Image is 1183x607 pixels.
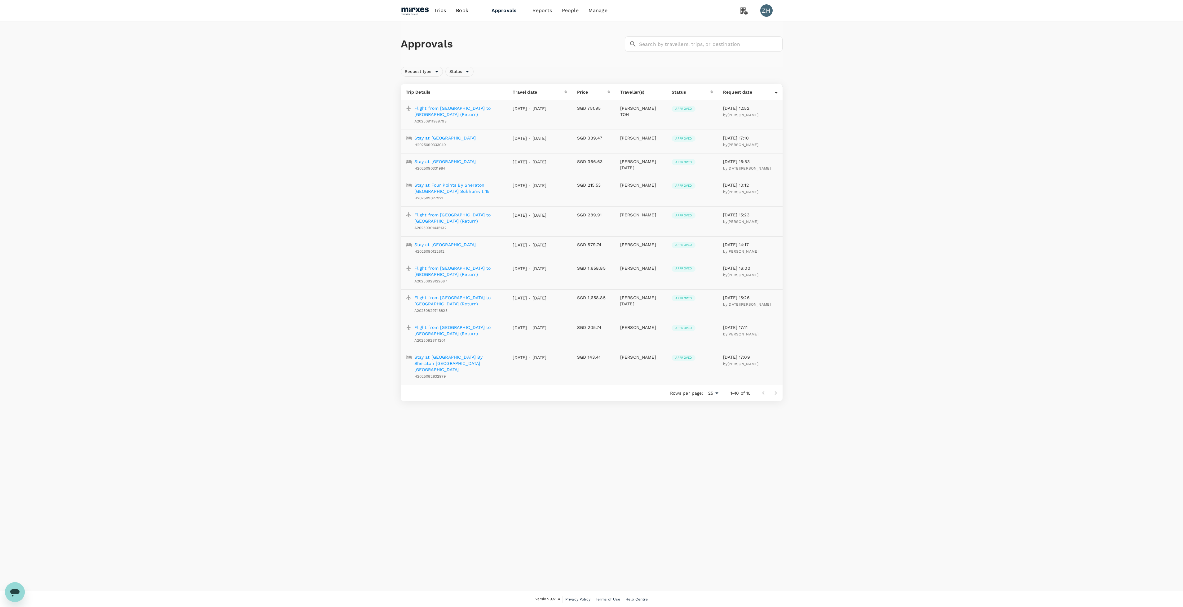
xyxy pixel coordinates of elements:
[639,36,783,52] input: Search by travellers, trips, or destination
[672,326,695,330] span: Approved
[706,389,721,398] div: 25
[723,113,758,117] span: by
[723,241,778,248] p: [DATE] 14:17
[727,302,771,307] span: [DATE][PERSON_NAME]
[577,212,610,218] p: SGD 289.91
[723,332,758,336] span: by
[723,182,778,188] p: [DATE] 10:12
[577,105,610,111] p: SGD 751.95
[620,265,662,271] p: [PERSON_NAME]
[513,89,564,95] div: Travel date
[532,7,552,14] span: Reports
[620,135,662,141] p: [PERSON_NAME]
[723,219,758,224] span: by
[562,7,579,14] span: People
[731,390,751,396] p: 1–10 of 10
[414,166,445,171] span: H2025090331984
[723,362,758,366] span: by
[723,89,775,95] div: Request date
[565,597,590,601] span: Privacy Policy
[401,69,435,75] span: Request type
[513,242,547,248] p: [DATE] - [DATE]
[577,182,610,188] p: SGD 215.53
[414,324,503,337] a: Flight from [GEOGRAPHIC_DATA] to [GEOGRAPHIC_DATA] (Return)
[513,325,547,331] p: [DATE] - [DATE]
[414,249,445,254] span: H2025090122612
[513,212,547,218] p: [DATE] - [DATE]
[672,296,695,300] span: Approved
[727,362,758,366] span: [PERSON_NAME]
[727,332,758,336] span: [PERSON_NAME]
[414,143,446,147] span: H2025090333040
[414,182,503,194] p: Stay at Four Points By Sheraton [GEOGRAPHIC_DATA] Sukhumvit 15
[414,212,503,224] a: Flight from [GEOGRAPHIC_DATA] to [GEOGRAPHIC_DATA] (Return)
[620,89,662,95] p: Traveller(s)
[723,249,758,254] span: by
[723,105,778,111] p: [DATE] 12:52
[620,241,662,248] p: [PERSON_NAME]
[577,354,610,360] p: SGD 143.41
[434,7,446,14] span: Trips
[672,356,695,360] span: Approved
[414,374,446,379] span: H2025082832979
[727,113,758,117] span: [PERSON_NAME]
[620,324,662,330] p: [PERSON_NAME]
[723,143,758,147] span: by
[565,596,590,603] a: Privacy Policy
[672,160,695,164] span: Approved
[670,390,703,396] p: Rows per page:
[577,135,610,141] p: SGD 389.47
[414,119,447,123] span: A20250911939793
[727,166,771,171] span: [DATE][PERSON_NAME]
[620,354,662,360] p: [PERSON_NAME]
[620,182,662,188] p: [PERSON_NAME]
[577,295,610,301] p: SGD 1,658.85
[620,158,662,171] p: [PERSON_NAME][DATE]
[723,135,778,141] p: [DATE] 17:10
[513,182,547,188] p: [DATE] - [DATE]
[596,596,620,603] a: Terms of Use
[727,249,758,254] span: [PERSON_NAME]
[723,265,778,271] p: [DATE] 16:00
[672,136,695,141] span: Approved
[577,89,607,95] div: Price
[456,7,468,14] span: Book
[723,354,778,360] p: [DATE] 17:09
[727,143,758,147] span: [PERSON_NAME]
[414,338,445,343] span: A20250828111201
[672,213,695,218] span: Approved
[589,7,607,14] span: Manage
[513,159,547,165] p: [DATE] - [DATE]
[5,582,25,602] iframe: Button to launch messaging window
[414,241,476,248] a: Stay at [GEOGRAPHIC_DATA]
[620,295,662,307] p: [PERSON_NAME][DATE]
[414,135,476,141] a: Stay at [GEOGRAPHIC_DATA]
[414,226,447,230] span: A20250901445132
[535,596,560,602] span: Version 3.51.4
[414,158,476,165] a: Stay at [GEOGRAPHIC_DATA]
[513,295,547,301] p: [DATE] - [DATE]
[577,241,610,248] p: SGD 579.74
[414,265,503,277] a: Flight from [GEOGRAPHIC_DATA] to [GEOGRAPHIC_DATA] (Return)
[414,105,503,117] p: Flight from [GEOGRAPHIC_DATA] to [GEOGRAPHIC_DATA] (Return)
[414,295,503,307] p: Flight from [GEOGRAPHIC_DATA] to [GEOGRAPHIC_DATA] (Return)
[672,243,695,247] span: Approved
[513,105,547,112] p: [DATE] - [DATE]
[414,354,503,373] a: Stay at [GEOGRAPHIC_DATA] By Sheraton [GEOGRAPHIC_DATA] [GEOGRAPHIC_DATA]
[513,354,547,361] p: [DATE] - [DATE]
[620,212,662,218] p: [PERSON_NAME]
[723,273,758,277] span: by
[723,166,771,171] span: by
[672,89,710,95] div: Status
[414,308,448,313] span: A20250829748825
[723,212,778,218] p: [DATE] 15:23
[723,302,771,307] span: by
[401,4,429,17] img: Mirxes Holding Pte Ltd
[760,4,773,17] div: ZH
[723,324,778,330] p: [DATE] 17:11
